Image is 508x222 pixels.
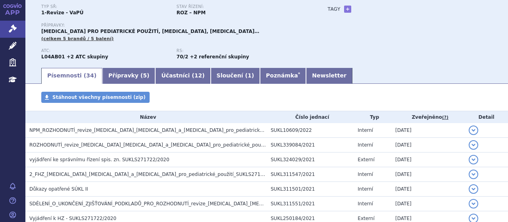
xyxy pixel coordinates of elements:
[177,48,304,53] p: RS:
[354,111,391,123] th: Typ
[442,115,448,120] abbr: (?)
[391,111,465,123] th: Zveřejněno
[267,138,354,153] td: SUKL339084/2021
[102,68,155,84] a: Přípravky (5)
[41,29,259,34] span: [MEDICAL_DATA] PRO PEDIATRICKÉ POUŽITÍ, [MEDICAL_DATA], [MEDICAL_DATA]…
[177,10,206,15] strong: ROZ – NPM
[267,167,354,182] td: SUKL311547/2021
[41,68,102,84] a: Písemnosti (34)
[267,123,354,138] td: SUKL10609/2022
[248,72,252,79] span: 1
[143,72,147,79] span: 5
[267,111,354,123] th: Číslo jednací
[391,182,465,197] td: [DATE]
[260,68,306,84] a: Poznámka*
[29,216,116,221] span: Vyjádření k HZ - SUKLS271722/2020
[267,182,354,197] td: SUKL311501/2021
[465,111,508,123] th: Detail
[41,54,65,60] strong: ETANERCEPT
[29,142,318,148] span: ROZHODNUTÍ_revize_etanercept_adalimumab_a_golimumab_pro_pediatrické_použití_SUKLS271722_2020
[469,170,478,179] button: detail
[29,127,331,133] span: NPM_ROZHODNUTÍ_revize_etanercept_adalimumab_a_golimumab_pro_pediatrické_použití_SUKLS271722_2020
[358,216,374,221] span: Externí
[29,157,169,162] span: vyjádření ke správnímu řízení spis. zn. SUKLS271722/2020
[391,123,465,138] td: [DATE]
[391,197,465,211] td: [DATE]
[391,167,465,182] td: [DATE]
[177,54,188,60] strong: imunosupresiva - biologická léčiva k terapii revmatických, kožních nebo střevních onemocnění, par...
[358,157,374,162] span: Externí
[29,201,445,207] span: SDĚLENÍ_O_UKONČENÍ_ZJIŠŤOVÁNÍ_PODKLADŮ_PRO_ROZHODNUTÍ_revize_etanercept_adalimumab_a_golimumab_pr...
[29,186,88,192] span: Důkazy opatřené SÚKL II
[358,201,373,207] span: Interní
[67,54,108,60] strong: +2 ATC skupiny
[358,172,373,177] span: Interní
[155,68,210,84] a: Účastníci (12)
[469,184,478,194] button: detail
[469,140,478,150] button: detail
[41,4,169,9] p: Typ SŘ:
[469,155,478,164] button: detail
[177,4,304,9] p: Stav řízení:
[41,10,83,15] strong: 1-Revize - VaPÚ
[267,197,354,211] td: SUKL311551/2021
[52,95,146,100] span: Stáhnout všechny písemnosti (zip)
[41,23,312,28] p: Přípravky:
[41,48,169,53] p: ATC:
[267,153,354,167] td: SUKL324029/2021
[25,111,267,123] th: Název
[469,199,478,208] button: detail
[391,138,465,153] td: [DATE]
[358,142,373,148] span: Interní
[469,125,478,135] button: detail
[391,153,465,167] td: [DATE]
[41,36,114,41] span: (celkem 5 brandů / 5 balení)
[306,68,352,84] a: Newsletter
[344,6,351,13] a: +
[194,72,202,79] span: 12
[358,127,373,133] span: Interní
[41,92,150,103] a: Stáhnout všechny písemnosti (zip)
[29,172,284,177] span: 2_FHZ_etanercept_adalimumab_a_golimumab_pro_pediatrické_použití_SUKLS271722_2020
[190,54,249,60] strong: +2 referenční skupiny
[211,68,260,84] a: Sloučení (1)
[328,4,341,14] h3: Tagy
[86,72,94,79] span: 34
[358,186,373,192] span: Interní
